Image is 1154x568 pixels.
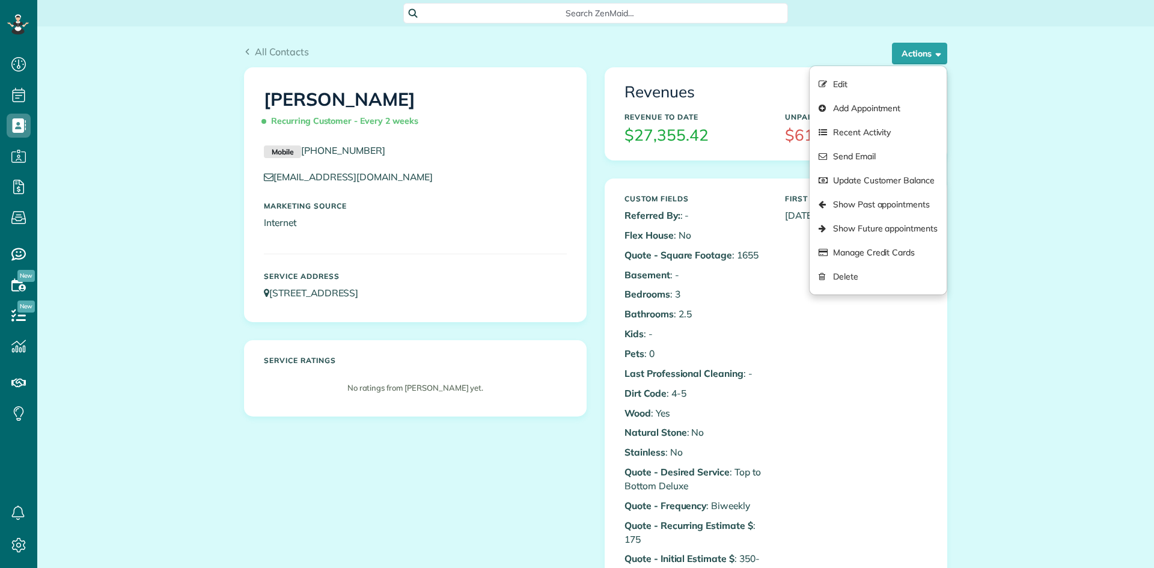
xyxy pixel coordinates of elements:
[624,347,767,361] p: : 0
[624,446,665,458] b: Stainless
[624,308,674,320] b: Bathrooms
[264,356,567,364] h5: Service ratings
[624,387,667,399] b: Dirt Code
[624,307,767,321] p: : 2.5
[810,168,947,192] a: Update Customer Balance
[624,519,753,531] b: Quote - Recurring Estimate $
[624,406,767,420] p: : Yes
[810,120,947,144] a: Recent Activity
[624,248,767,262] p: : 1655
[810,144,947,168] a: Send Email
[624,386,767,400] p: : 4-5
[624,328,644,340] b: Kids
[624,209,767,222] p: : -
[892,43,947,64] button: Actions
[785,127,927,144] h3: $614.80
[810,264,947,289] a: Delete
[624,228,767,242] p: : No
[264,202,567,210] h5: Marketing Source
[624,347,644,359] b: Pets
[624,499,767,513] p: : Biweekly
[624,367,767,380] p: : -
[624,367,743,379] b: Last Professional Cleaning
[785,209,927,222] p: [DATE]
[810,240,947,264] a: Manage Credit Cards
[624,426,767,439] p: : No
[810,216,947,240] a: Show Future appointments
[810,192,947,216] a: Show Past appointments
[624,268,767,282] p: : -
[244,44,309,59] a: All Contacts
[624,327,767,341] p: : -
[264,287,370,299] a: [STREET_ADDRESS]
[264,171,444,183] a: [EMAIL_ADDRESS][DOMAIN_NAME]
[624,209,680,221] b: Referred By:
[810,96,947,120] a: Add Appointment
[624,445,767,459] p: : No
[264,145,301,159] small: Mobile
[17,270,35,282] span: New
[624,519,767,546] p: : 175
[624,195,767,203] h5: Custom Fields
[624,426,687,438] b: Natural Stone
[624,127,767,144] h3: $27,355.42
[264,216,567,230] p: Internet
[624,269,670,281] b: Basement
[624,113,767,121] h5: Revenue to Date
[264,90,567,132] h1: [PERSON_NAME]
[264,111,423,132] span: Recurring Customer - Every 2 weeks
[785,195,927,203] h5: First Serviced On
[624,249,732,261] b: Quote - Square Footage
[270,382,561,394] p: No ratings from [PERSON_NAME] yet.
[624,288,670,300] b: Bedrooms
[785,113,927,121] h5: Unpaid Balance
[624,229,674,241] b: Flex House
[624,84,927,101] h3: Revenues
[624,287,767,301] p: : 3
[624,465,767,493] p: : Top to Bottom Deluxe
[264,144,385,156] a: Mobile[PHONE_NUMBER]
[264,272,567,280] h5: Service Address
[624,499,706,512] b: Quote - Frequency
[810,72,947,96] a: Edit
[255,46,309,58] span: All Contacts
[624,407,651,419] b: Wood
[17,301,35,313] span: New
[624,552,734,564] b: Quote - Initial Estimate $
[624,466,730,478] b: Quote - Desired Service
